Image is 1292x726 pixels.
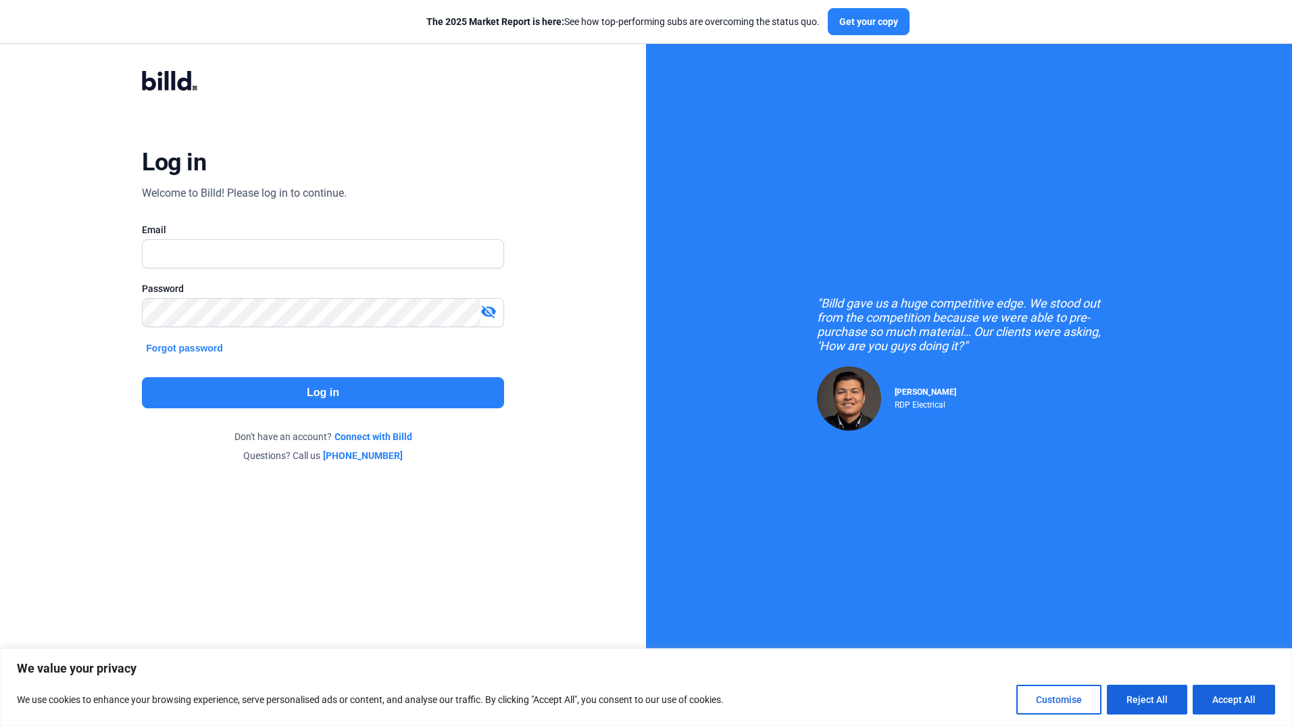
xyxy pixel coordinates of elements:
[142,185,347,201] div: Welcome to Billd! Please log in to continue.
[426,16,564,27] span: The 2025 Market Report is here:
[895,387,956,397] span: [PERSON_NAME]
[1193,685,1275,715] button: Accept All
[828,8,910,35] button: Get your copy
[817,296,1121,353] div: "Billd gave us a huge competitive edge. We stood out from the competition because we were able to...
[17,660,1275,677] p: We value your privacy
[142,377,503,408] button: Log in
[17,692,724,708] p: We use cookies to enhance your browsing experience, serve personalised ads or content, and analys...
[426,15,820,28] div: See how top-performing subs are overcoming the status quo.
[1016,685,1101,715] button: Customise
[142,147,206,177] div: Log in
[142,341,227,356] button: Forgot password
[817,366,881,431] img: Raul Pacheco
[323,449,403,462] a: [PHONE_NUMBER]
[1107,685,1187,715] button: Reject All
[334,430,412,443] a: Connect with Billd
[142,430,503,443] div: Don't have an account?
[142,449,503,462] div: Questions? Call us
[895,397,956,410] div: RDP Electrical
[142,223,503,237] div: Email
[142,282,503,295] div: Password
[480,304,497,320] mat-icon: visibility_off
